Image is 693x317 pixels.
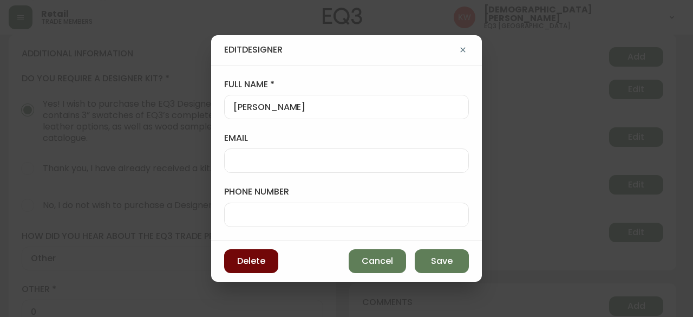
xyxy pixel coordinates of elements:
button: Delete [224,249,278,273]
button: Cancel [349,249,406,273]
button: Save [415,249,469,273]
label: email [224,132,469,144]
h4: Edit Designer [224,44,283,56]
label: phone number [224,186,469,198]
label: full name [224,79,469,90]
span: Save [431,255,453,267]
span: Delete [237,255,265,267]
span: Cancel [362,255,393,267]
